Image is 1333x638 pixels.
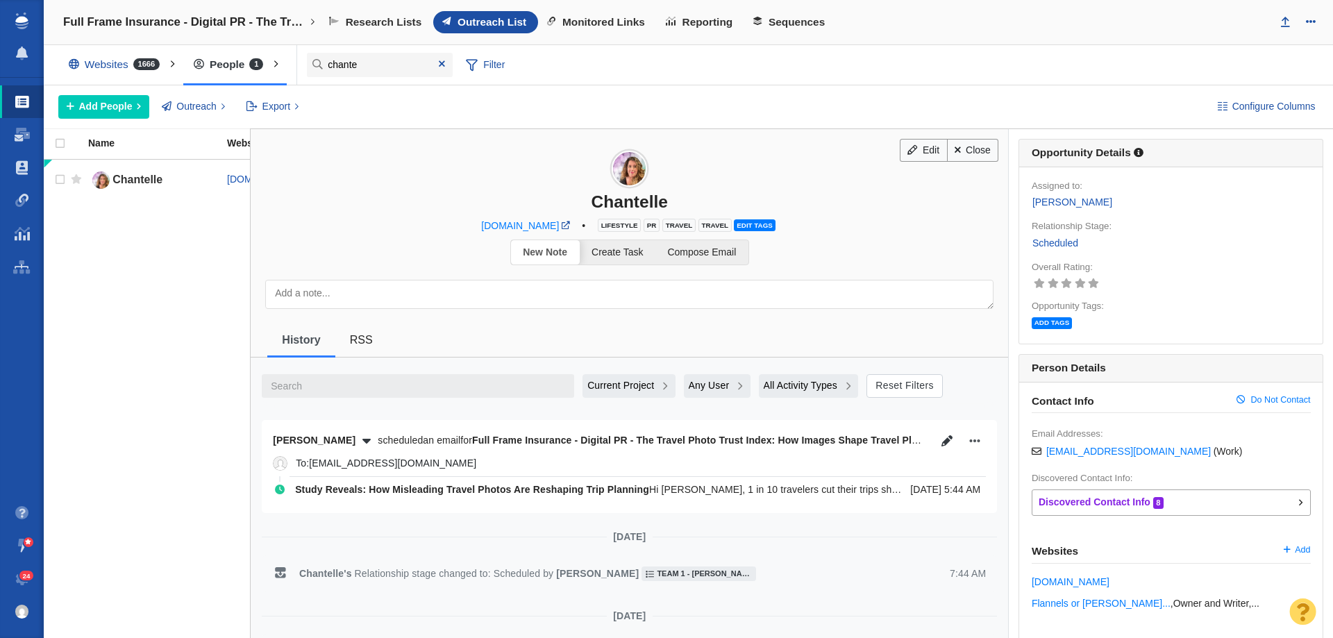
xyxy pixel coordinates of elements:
[667,246,736,258] span: Compose Email
[511,240,580,265] a: New Note
[1032,220,1112,233] label: Relationship Stage:
[538,11,657,33] a: Monitored Links
[1032,395,1237,408] span: Contact Info
[1019,355,1323,383] h6: Person Details
[320,11,433,33] a: Research Lists
[644,219,660,232] span: PR
[1032,598,1171,609] a: Flannels or [PERSON_NAME]...
[523,246,567,258] span: New Note
[662,219,696,232] span: Travel
[458,52,513,78] span: Filter
[1284,545,1310,557] a: Add
[559,221,580,230] a: travelbinger.com
[1032,317,1072,329] span: Add tags
[433,11,538,33] a: Outreach List
[481,219,559,232] a: [DOMAIN_NAME]
[1032,180,1082,192] label: Assigned to:
[227,138,330,148] div: Website
[79,99,133,114] span: Add People
[734,219,775,231] span: Edit tags
[227,138,330,150] a: Website
[58,49,176,81] div: Websites
[900,139,947,162] a: Edit
[176,99,217,114] span: Outreach
[15,605,29,619] img: c9363fb76f5993e53bff3b340d5c230a
[1032,598,1171,609] span: Flannels or FlipFlops, Freelance
[657,11,744,33] a: Reporting
[1153,497,1164,509] span: 8
[112,174,162,185] span: Chantelle
[682,16,733,28] span: Reporting
[1039,496,1150,507] strong: Discovered Contact Info
[1046,445,1211,457] a: [EMAIL_ADDRESS][DOMAIN_NAME]
[15,12,28,29] img: buzzstream_logo_iconsimple.png
[238,95,307,119] button: Export
[154,95,233,119] button: Outreach
[1214,445,1243,457] span: ( )
[267,319,335,360] a: History
[698,219,732,232] span: travel
[598,219,642,232] span: LIfestyle
[1209,95,1323,119] button: Configure Columns
[262,99,290,114] span: Export
[1173,598,1259,609] span: Owner and Writer, Syndicated Freelance Travel Writer
[88,138,226,150] a: Name
[63,15,306,29] h4: Full Frame Insurance - Digital PR - The Travel Photo Trust Index: How Images Shape Travel Plans
[1236,395,1310,408] a: Do Not Contact
[1032,597,1311,610] dt: ,
[598,219,778,230] a: LIfestylePRTraveltravelEdit tags
[655,240,748,265] a: Compose Email
[592,246,643,258] span: Create Task
[251,192,1008,212] div: Chantelle
[1032,300,1104,312] label: Opportunity Tags:
[1032,146,1131,158] h6: Opportunity Details
[1032,576,1109,587] a: [DOMAIN_NAME]
[580,240,655,265] a: Create Task
[1032,194,1113,210] a: [PERSON_NAME]
[580,217,588,234] span: •
[1032,472,1133,485] label: Discovered Contact Info:
[1032,428,1103,440] label: Email Addresses:
[19,571,34,581] span: 24
[335,319,387,360] a: RSS
[88,168,215,192] a: Chantelle
[744,11,837,33] a: Sequences
[1032,261,1093,274] label: Overall Rating:
[1032,235,1079,251] a: Scheduled
[458,16,526,28] span: Outreach List
[227,174,305,185] a: [DOMAIN_NAME]
[481,220,559,231] span: [DOMAIN_NAME]
[1232,99,1316,114] span: Configure Columns
[282,333,320,346] span: History
[88,138,226,148] div: Name
[562,16,645,28] span: Monitored Links
[350,333,373,346] span: RSS
[769,16,825,28] span: Sequences
[346,16,422,28] span: Research Lists
[1032,545,1284,557] span: Websites
[1216,446,1239,457] span: Work
[58,95,149,119] button: Add People
[947,139,999,162] a: Close
[307,53,453,77] input: Search
[1032,317,1075,328] a: Add tags
[1032,576,1109,587] span: travelbinger.com
[133,58,160,70] span: 1666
